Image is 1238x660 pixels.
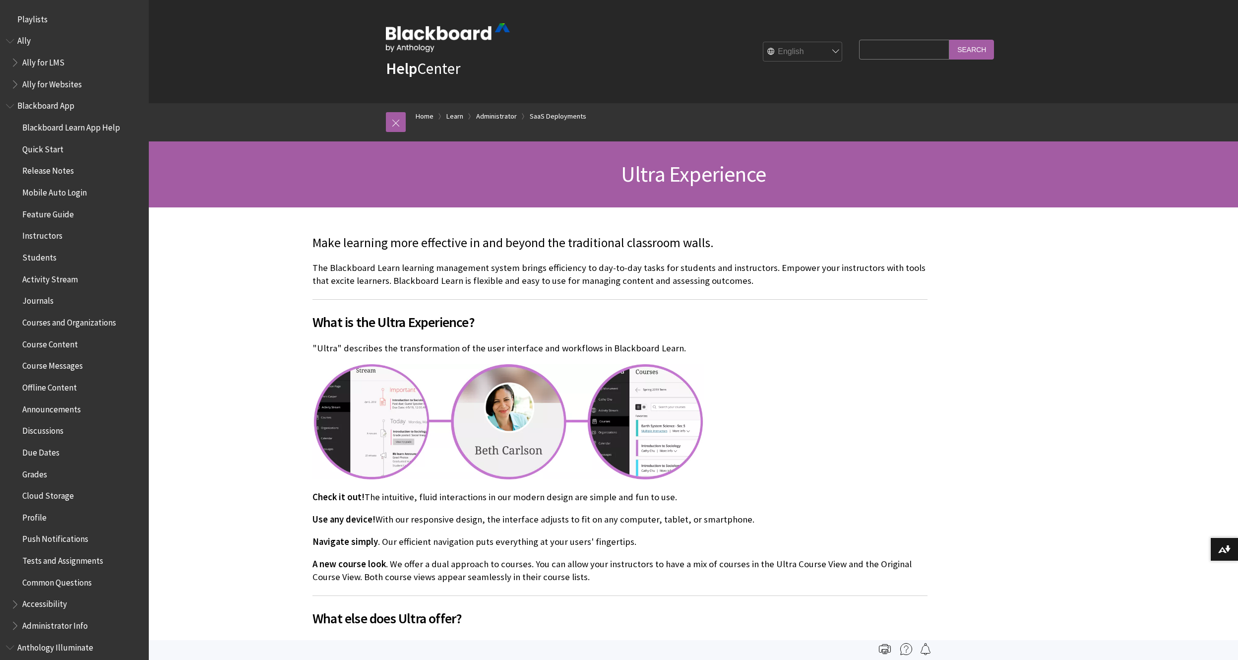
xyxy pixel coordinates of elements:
select: Site Language Selector [763,42,843,62]
span: Playlists [17,11,48,24]
p: . Our efficient navigation puts everything at your users' fingertips. [312,535,928,548]
span: What else does Ultra offer? [312,608,928,629]
span: Feature Guide [22,206,74,219]
span: Grades [22,466,47,479]
span: Courses and Organizations [22,314,116,328]
span: Tests and Assignments [22,552,103,566]
p: The Blackboard Learn learning management system brings efficiency to day-to-day tasks for student... [312,262,928,287]
span: Course Content [22,336,78,349]
nav: Book outline for Playlists [6,11,143,28]
span: Accessibility [22,596,67,609]
span: Navigate simply [312,536,378,547]
a: Administrator [476,110,517,123]
span: Ally for LMS [22,54,64,67]
span: A new course look [312,558,386,570]
span: Blackboard App [17,98,74,111]
p: With our responsive design, the interface adjusts to fit on any computer, tablet, or smartphone. [312,513,928,526]
span: Mobile Auto Login [22,184,87,198]
span: Administrator Info [22,617,88,631]
span: Common Questions [22,574,92,588]
input: Search [949,40,994,59]
img: More help [900,643,912,655]
span: Anthology Illuminate [17,639,93,653]
span: Ultra Experience [621,160,766,188]
a: HelpCenter [386,59,460,78]
span: Blackboard Learn App Help [22,119,120,132]
a: Home [416,110,433,123]
span: Profile [22,509,47,523]
span: Check it out! [312,491,365,503]
span: Students [22,249,57,263]
span: Push Notifications [22,531,88,544]
img: Follow this page [920,643,931,655]
span: Ally for Websites [22,76,82,89]
span: Instructors [22,228,62,241]
span: Ally [17,33,31,46]
a: SaaS Deployments [530,110,586,123]
img: Blackboard by Anthology [386,23,510,52]
span: Release Notes [22,163,74,176]
p: "Ultra" describes the transformation of the user interface and workflows in Blackboard Learn. [312,342,928,355]
span: Course Messages [22,358,83,371]
span: Offline Content [22,379,77,393]
span: Use any device! [312,514,375,525]
span: Administrator Panel [681,639,757,650]
span: Journals [22,293,54,306]
span: What is the Ultra Experience? [312,312,928,332]
nav: Book outline for Anthology Ally Help [6,33,143,93]
span: Discussions [22,422,63,436]
a: Learn [446,110,463,123]
strong: Help [386,59,417,78]
span: Announcements [22,401,81,414]
p: . We offer a dual approach to courses. You can allow your instructors to have a mix of courses in... [312,558,928,584]
span: Admin [604,639,628,650]
span: Activity Stream [22,271,78,284]
nav: Book outline for Blackboard App Help [6,98,143,634]
p: The intuitive, fluid interactions in our modern design are simple and fun to use. [312,491,928,504]
img: Print [879,643,891,655]
span: Due Dates [22,444,60,458]
p: Make learning more effective in and beyond the traditional classroom walls. [312,234,928,252]
span: Cloud Storage [22,487,74,501]
span: Quick Start [22,141,63,154]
